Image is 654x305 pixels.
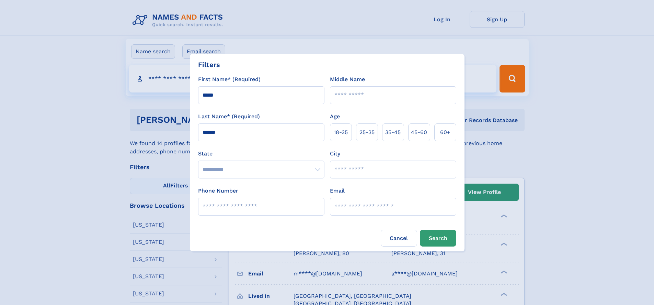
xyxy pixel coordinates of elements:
[330,187,345,195] label: Email
[198,187,238,195] label: Phone Number
[330,112,340,121] label: Age
[198,112,260,121] label: Last Name* (Required)
[420,230,456,247] button: Search
[330,75,365,84] label: Middle Name
[381,230,417,247] label: Cancel
[411,128,427,137] span: 45‑60
[330,150,340,158] label: City
[198,150,324,158] label: State
[440,128,450,137] span: 60+
[198,59,220,70] div: Filters
[334,128,348,137] span: 18‑25
[385,128,401,137] span: 35‑45
[198,75,261,84] label: First Name* (Required)
[359,128,375,137] span: 25‑35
